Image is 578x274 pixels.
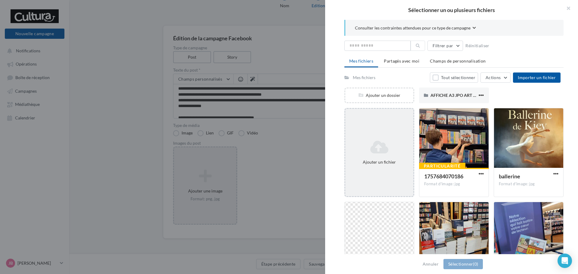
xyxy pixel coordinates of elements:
[349,58,373,63] span: Mes fichiers
[513,72,561,83] button: Importer un fichier
[430,58,486,63] span: Champs de personnalisation
[430,72,478,83] button: Tout sélectionner
[430,93,512,98] span: AFFICHE A3 JPO ART -10%- PDF HD STDC
[424,173,463,180] span: 1757684070186
[518,75,556,80] span: Importer un fichier
[427,41,463,51] button: Filtrer par
[463,42,492,49] button: Réinitialiser
[558,254,572,268] div: Open Intercom Messenger
[486,75,501,80] span: Actions
[384,58,419,63] span: Partagés avec moi
[345,92,413,98] div: Ajouter un dossier
[420,260,441,268] button: Annuler
[335,7,568,13] h2: Sélectionner un ou plusieurs fichiers
[353,75,375,81] div: Mes fichiers
[480,72,511,83] button: Actions
[473,261,478,266] span: (0)
[499,173,520,180] span: ballerine
[443,259,483,269] button: Sélectionner(0)
[355,25,476,32] button: Consulter les contraintes attendues pour ce type de campagne
[419,163,465,169] div: Particularité
[355,25,471,31] span: Consulter les contraintes attendues pour ce type de campagne
[348,159,411,165] div: Ajouter un fichier
[424,181,484,187] div: Format d'image: jpg
[499,181,558,187] div: Format d'image: jpg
